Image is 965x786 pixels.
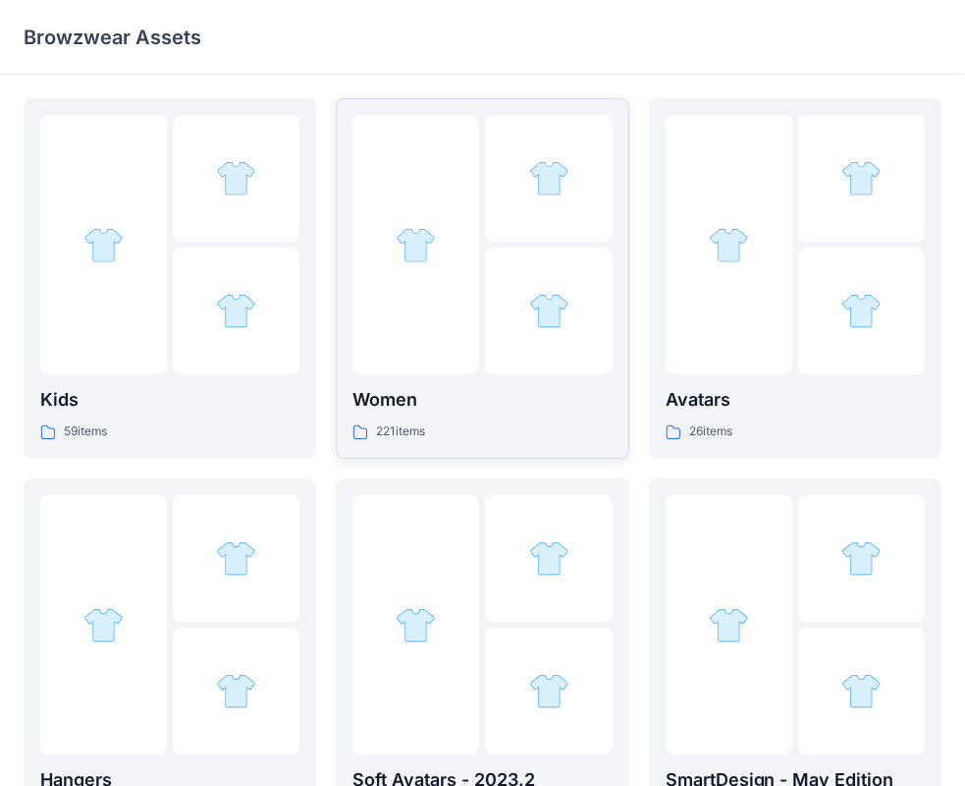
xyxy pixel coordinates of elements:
[841,158,882,198] img: folder 2
[529,291,569,331] img: folder 3
[83,605,124,646] img: folder 1
[529,158,569,198] img: folder 2
[376,421,425,442] p: 221 items
[83,225,124,265] img: folder 1
[841,671,882,711] img: folder 3
[666,386,925,414] p: Avatars
[841,538,882,579] img: folder 2
[841,291,882,331] img: folder 3
[216,158,256,198] img: folder 2
[709,605,749,646] img: folder 1
[689,421,732,442] p: 26 items
[24,98,316,459] a: folder 1folder 2folder 3Kids59items
[352,386,612,414] p: Women
[216,291,256,331] img: folder 3
[529,538,569,579] img: folder 2
[649,98,941,459] a: folder 1folder 2folder 3Avatars26items
[396,225,436,265] img: folder 1
[216,538,256,579] img: folder 2
[216,671,256,711] img: folder 3
[529,671,569,711] img: folder 3
[396,605,436,646] img: folder 1
[709,225,749,265] img: folder 1
[64,421,107,442] p: 59 items
[40,386,299,414] p: Kids
[24,24,201,51] p: Browzwear Assets
[336,98,628,459] a: folder 1folder 2folder 3Women221items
